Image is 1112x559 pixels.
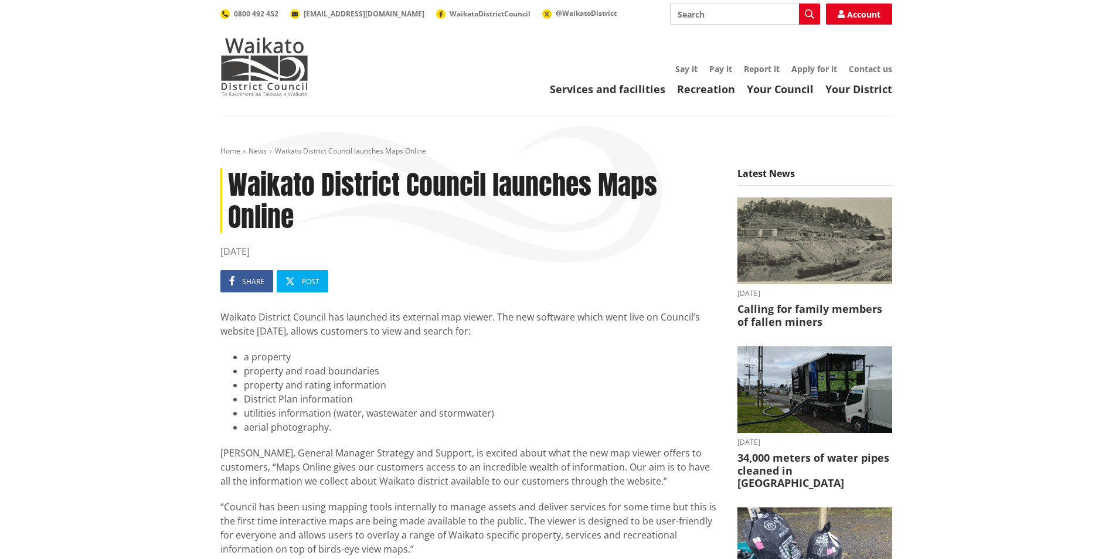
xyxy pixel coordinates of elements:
p: [PERSON_NAME], General Manager Strategy and Support, is excited about what the new map viewer off... [220,446,720,488]
img: Glen Afton Mine 1939 [737,197,892,285]
a: Share [220,270,273,292]
h3: Calling for family members of fallen miners [737,303,892,328]
li: property and road boundaries [244,364,720,378]
a: [EMAIL_ADDRESS][DOMAIN_NAME] [290,9,424,19]
a: Services and facilities [550,82,665,96]
a: Account [826,4,892,25]
a: News [249,146,267,156]
a: Your District [825,82,892,96]
li: a property [244,350,720,364]
li: District Plan information [244,392,720,406]
img: Waikato District Council - Te Kaunihera aa Takiwaa o Waikato [220,38,308,96]
span: Waikato District Council launches Maps Online [275,146,426,156]
time: [DATE] [737,290,892,297]
nav: breadcrumb [220,146,892,156]
a: Contact us [849,63,892,74]
span: Post [302,277,319,287]
a: [DATE] 34,000 meters of water pipes cleaned in [GEOGRAPHIC_DATA] [737,346,892,490]
a: A black-and-white historic photograph shows a hillside with trees, small buildings, and cylindric... [737,197,892,329]
li: utilities information (water, wastewater and stormwater) [244,406,720,420]
a: Home [220,146,240,156]
a: Apply for it [791,63,837,74]
span: [EMAIL_ADDRESS][DOMAIN_NAME] [304,9,424,19]
h1: Waikato District Council launches Maps Online [220,168,720,233]
time: [DATE] [737,439,892,446]
li: aerial photography. [244,420,720,434]
span: Share [242,277,264,287]
span: @WaikatoDistrict [556,8,617,18]
p: “Council has been using mapping tools internally to manage assets and deliver services for some t... [220,500,720,556]
input: Search input [670,4,820,25]
span: 0800 492 452 [234,9,278,19]
a: Report it [744,63,780,74]
span: WaikatoDistrictCouncil [450,9,531,19]
time: [DATE] [220,244,720,258]
a: Pay it [709,63,732,74]
a: Recreation [677,82,735,96]
a: Your Council [747,82,814,96]
h3: 34,000 meters of water pipes cleaned in [GEOGRAPHIC_DATA] [737,452,892,490]
p: Waikato District Council has launched its external map viewer. The new software which went live o... [220,310,720,338]
h5: Latest News [737,168,892,186]
img: NO-DES unit flushing water pipes in Huntly [737,346,892,434]
a: Post [277,270,328,292]
a: WaikatoDistrictCouncil [436,9,531,19]
a: 0800 492 452 [220,9,278,19]
a: Say it [675,63,698,74]
a: @WaikatoDistrict [542,8,617,18]
li: property and rating information [244,378,720,392]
